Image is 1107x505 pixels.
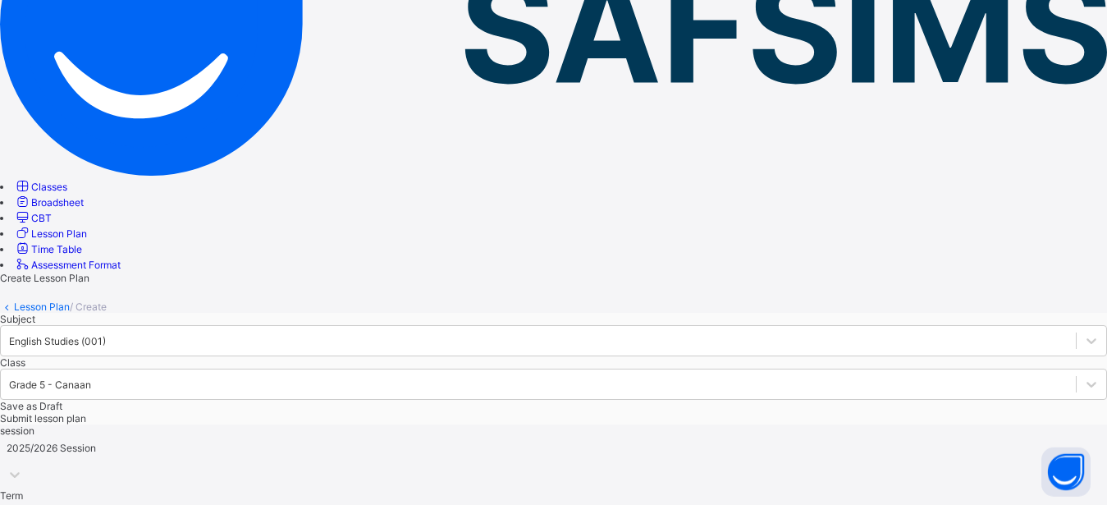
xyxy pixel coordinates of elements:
[31,259,121,271] span: Assessment Format
[14,227,87,240] a: Lesson Plan
[7,442,96,454] div: 2025/2026 Session
[31,243,82,255] span: Time Table
[14,301,70,313] a: Lesson Plan
[14,259,121,271] a: Assessment Format
[14,212,52,224] a: CBT
[31,227,87,240] span: Lesson Plan
[31,196,84,209] span: Broadsheet
[1041,448,1091,497] button: Open asap
[14,181,67,193] a: Classes
[14,196,84,209] a: Broadsheet
[14,243,82,255] a: Time Table
[31,181,67,193] span: Classes
[9,334,106,347] div: English Studies (001)
[70,301,107,313] span: / Create
[9,378,91,390] div: Grade 5 - Canaan
[31,212,52,224] span: CBT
